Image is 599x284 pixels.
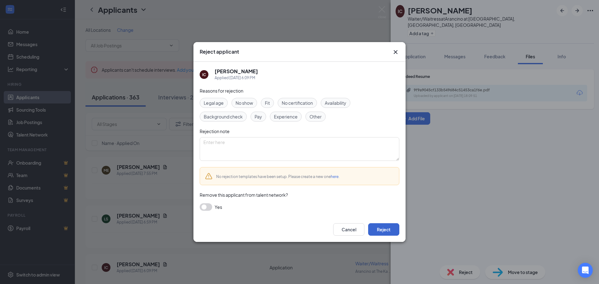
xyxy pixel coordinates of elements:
span: Rejection note [200,128,230,134]
div: Open Intercom Messenger [578,263,593,278]
span: Experience [274,113,298,120]
h5: [PERSON_NAME] [215,68,258,75]
button: Close [392,48,399,56]
button: Cancel [333,223,364,236]
span: No certification [282,99,313,106]
span: Pay [255,113,262,120]
span: Other [309,113,322,120]
span: Availability [325,99,346,106]
div: IC [202,72,206,77]
span: Reasons for rejection [200,88,243,94]
a: here [331,174,338,179]
span: Legal age [204,99,224,106]
div: Applied [DATE] 6:09 PM [215,75,258,81]
span: Background check [204,113,243,120]
svg: Warning [205,172,212,180]
span: Fit [265,99,270,106]
svg: Cross [392,48,399,56]
span: No show [236,99,253,106]
span: Remove this applicant from talent network? [200,192,288,198]
button: Reject [368,223,399,236]
h3: Reject applicant [200,48,239,55]
span: Yes [215,203,222,211]
span: No rejection templates have been setup. Please create a new one . [216,174,339,179]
